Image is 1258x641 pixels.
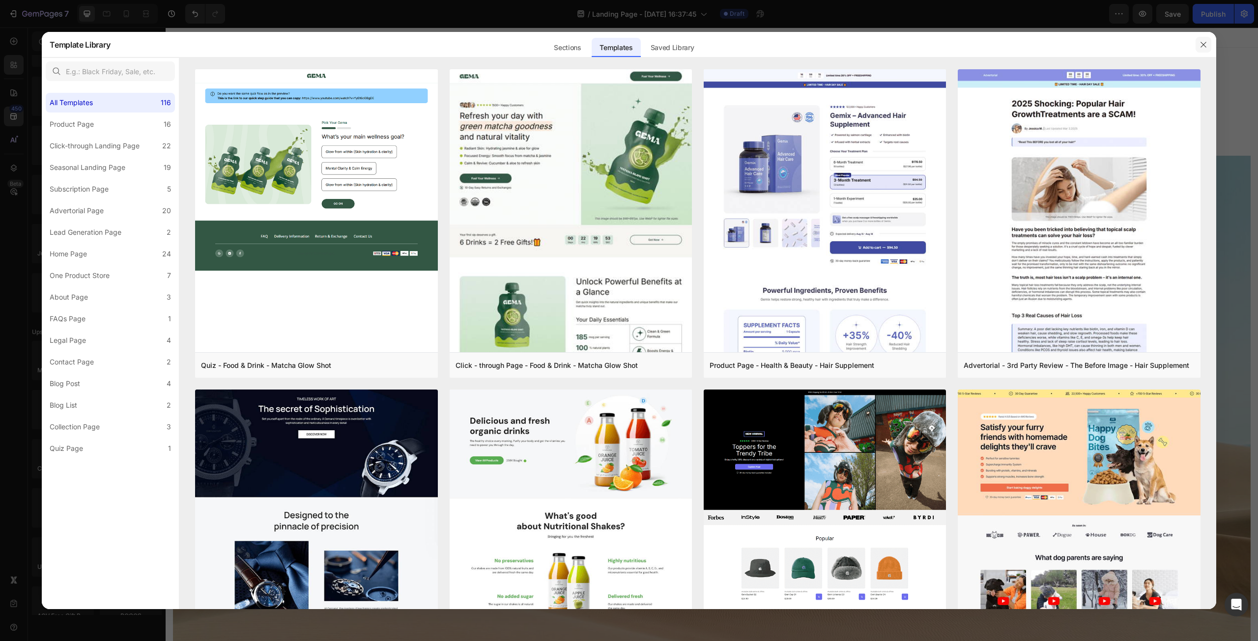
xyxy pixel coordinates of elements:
input: E.g.: Black Friday, Sale, etc. [46,61,175,81]
div: Product Page [50,118,94,130]
div: 22 [162,140,171,152]
div: Saved Library [643,38,702,57]
div: Templates [592,38,640,57]
div: Blog Post [50,378,80,390]
div: Quiz - Food & Drink - Matcha Glow Shot [201,360,331,371]
div: Blog List [50,399,77,411]
div: 116 [161,97,171,109]
h2: Template Library [50,32,110,57]
div: 24 [162,248,171,260]
div: 2 [167,226,171,238]
div: About Page [50,291,88,303]
div: Click-through Landing Page [50,140,140,152]
div: 2 [167,399,171,411]
div: Quiz Page [50,443,83,454]
div: 3 [167,291,171,303]
div: This is your text block. Click to edit and make it your own. Share your product's story or servic... [259,411,539,441]
div: 19 [164,162,171,173]
div: FAQs Page [50,313,86,325]
div: Advertorial - 3rd Party Review - The Before Image - Hair Supplement [964,360,1189,371]
div: One Product Store [50,270,110,281]
div: Subscription Page [50,183,109,195]
div: Product Page - Health & Beauty - Hair Supplement [710,360,874,371]
div: Advertorial Page [50,205,104,217]
div: All Templates [50,97,93,109]
div: Click - through Page - Food & Drink - Matcha Glow Shot [456,360,638,371]
div: Collection Page [50,421,100,433]
div: Home Page [50,248,87,260]
div: Open Intercom Messenger [1225,593,1248,616]
div: Contact Page [50,356,94,368]
img: quiz-1.png [195,69,437,271]
div: 16 [164,118,171,130]
button: Get started [368,449,430,475]
div: Get started [379,455,418,469]
h2: Click here to edit heading [259,371,539,403]
div: Lead Generation Page [50,226,121,238]
div: 1 [168,443,171,454]
div: 4 [167,334,171,346]
div: 5 [167,183,171,195]
div: 3 [167,421,171,433]
div: 2 [167,356,171,368]
div: 4 [167,378,171,390]
div: 7 [167,270,171,281]
div: Legal Page [50,334,86,346]
div: Sections [546,38,589,57]
div: Seasonal Landing Page [50,162,125,173]
div: 20 [162,205,171,217]
div: Drop element here [674,419,726,427]
div: 1 [168,313,171,325]
div: Drop element here [526,47,578,55]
